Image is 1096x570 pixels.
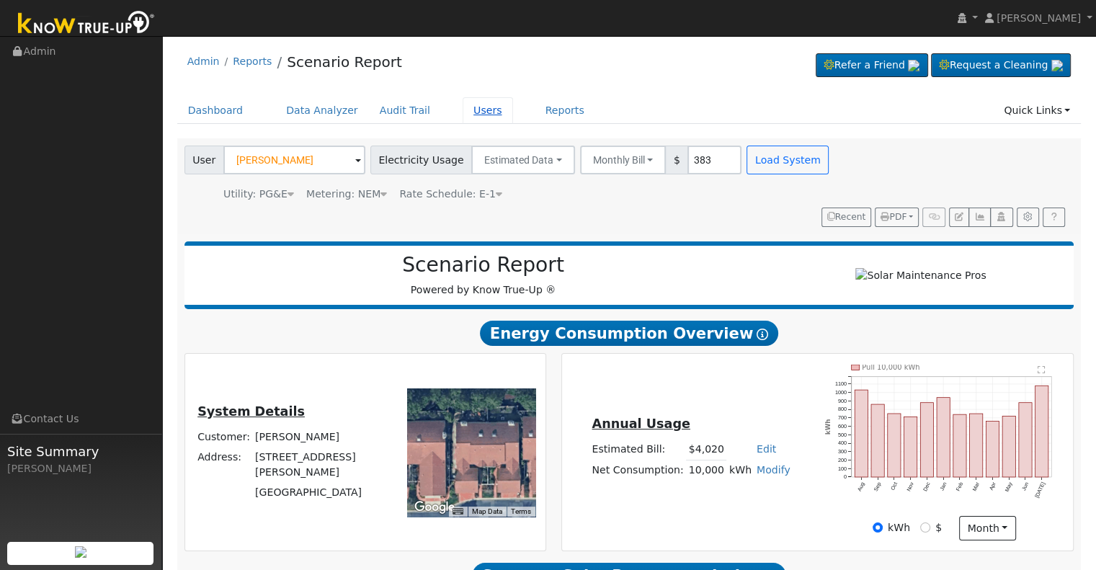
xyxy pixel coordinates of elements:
a: Edit [757,443,776,455]
a: Open this area in Google Maps (opens a new window) [411,498,458,517]
button: Login As [990,208,1012,228]
button: Map Data [472,507,502,517]
a: Reports [535,97,595,124]
text: Apr [989,481,998,491]
td: Address: [195,447,253,483]
rect: onclick="" [888,414,901,477]
a: Help Link [1043,208,1065,228]
span: Energy Consumption Overview [480,321,778,347]
td: 10,000 [686,460,726,481]
text: Nov [906,481,916,492]
text: Jan [939,481,948,492]
a: Scenario Report [287,53,402,71]
text: 600 [838,423,847,429]
div: Powered by Know True-Up ® [192,253,775,298]
text: 900 [838,397,847,404]
text: May [1004,481,1015,493]
span: Alias: None [399,188,502,200]
td: Estimated Bill: [589,440,686,460]
label: kWh [888,520,910,535]
span: User [184,146,224,174]
div: Metering: NEM [306,187,387,202]
button: PDF [875,208,919,228]
rect: onclick="" [871,404,884,477]
rect: onclick="" [1036,386,1049,477]
text: Aug [856,481,866,493]
button: Multi-Series Graph [968,208,991,228]
rect: onclick="" [855,390,868,477]
td: $4,020 [686,440,726,460]
a: Request a Cleaning [931,53,1071,78]
text: kWh [825,419,832,435]
a: Refer a Friend [816,53,928,78]
span: [PERSON_NAME] [997,12,1081,24]
button: Estimated Data [471,146,575,174]
input: $ [920,522,930,533]
text: Pull 10,000 kWh [863,363,921,371]
rect: onclick="" [921,402,934,477]
text: Mar [971,481,981,492]
text: Feb [955,481,965,492]
span: Site Summary [7,442,154,461]
rect: onclick="" [954,414,967,477]
text: Oct [890,481,899,491]
td: [GEOGRAPHIC_DATA] [253,483,388,503]
td: [STREET_ADDRESS][PERSON_NAME] [253,447,388,483]
td: kWh [726,460,754,481]
rect: onclick="" [1003,416,1016,477]
rect: onclick="" [1020,402,1033,477]
text: 0 [844,473,847,480]
img: Solar Maintenance Pros [855,268,986,283]
button: Edit User [949,208,969,228]
button: Recent [821,208,872,228]
h2: Scenario Report [199,253,767,277]
span: $ [665,146,688,174]
a: Terms [511,507,531,515]
u: Annual Usage [592,417,690,431]
rect: onclick="" [986,421,999,477]
span: Electricity Usage [370,146,472,174]
text: Dec [922,481,932,492]
u: System Details [197,404,305,419]
i: Show Help [757,329,768,340]
input: Select a User [223,146,365,174]
a: Dashboard [177,97,254,124]
button: month [959,516,1016,540]
a: Reports [233,55,272,67]
text: 100 [838,466,847,472]
div: Utility: PG&E [223,187,294,202]
text: [DATE] [1034,481,1047,499]
a: Data Analyzer [275,97,369,124]
img: Google [411,498,458,517]
a: Modify [757,464,790,476]
text: 800 [838,406,847,412]
img: Know True-Up [11,8,162,40]
a: Quick Links [993,97,1081,124]
a: Users [463,97,513,124]
rect: onclick="" [904,417,917,477]
span: PDF [881,212,906,222]
text: 300 [838,448,847,455]
text: Sep [873,481,883,493]
button: Keyboard shortcuts [453,507,463,517]
img: retrieve [908,60,919,71]
button: Settings [1017,208,1039,228]
text: 700 [838,414,847,421]
button: Monthly Bill [580,146,667,174]
rect: onclick="" [937,397,950,477]
text: 500 [838,432,847,438]
img: retrieve [75,546,86,558]
a: Admin [187,55,220,67]
input: kWh [873,522,883,533]
text: 1000 [835,389,847,396]
img: retrieve [1051,60,1063,71]
div: [PERSON_NAME] [7,461,154,476]
text: 1100 [835,380,847,387]
td: Customer: [195,427,253,447]
td: Net Consumption: [589,460,686,481]
label: $ [935,520,942,535]
text: Jun [1021,481,1030,492]
a: Audit Trail [369,97,441,124]
text: 200 [838,457,847,463]
button: Load System [747,146,829,174]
